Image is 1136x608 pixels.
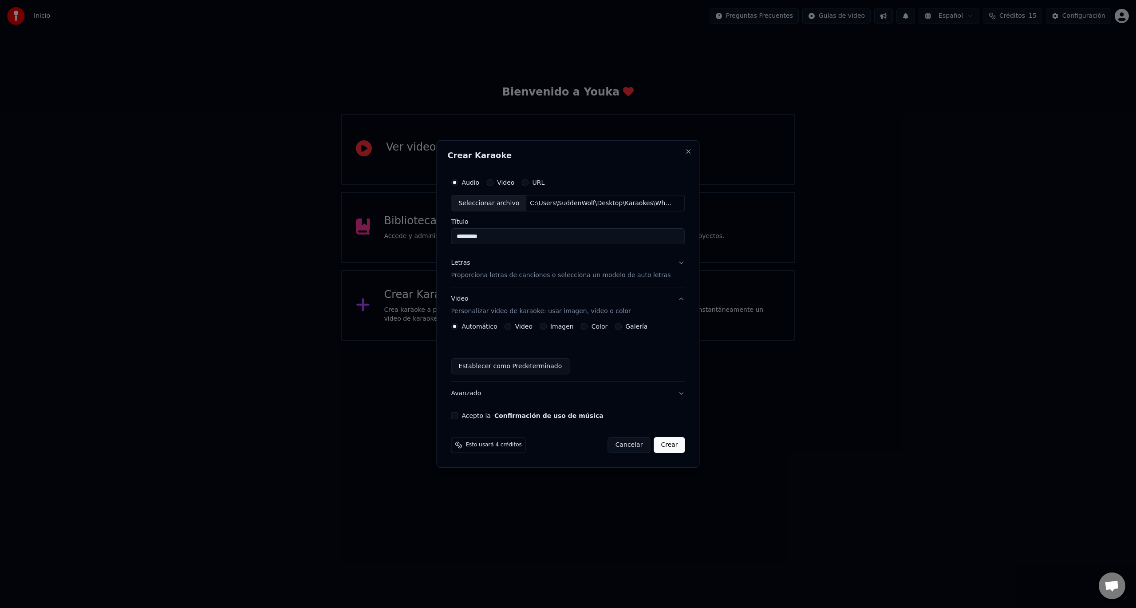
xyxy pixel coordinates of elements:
label: Galería [625,323,647,330]
label: Video [515,323,532,330]
h2: Crear Karaoke [447,151,688,159]
div: Video [451,295,631,316]
label: Audio [461,179,479,186]
button: Establecer como Predeterminado [451,358,569,374]
button: Crear [654,437,685,453]
button: LetrasProporciona letras de canciones o selecciona un modelo de auto letras [451,252,685,287]
label: Imagen [550,323,574,330]
div: VideoPersonalizar video de karaoke: usar imagen, video o color [451,323,685,381]
button: VideoPersonalizar video de karaoke: usar imagen, video o color [451,288,685,323]
button: Avanzado [451,382,685,405]
button: Acepto la [494,413,603,419]
label: Acepto la [461,413,603,419]
span: Esto usará 4 créditos [465,441,521,449]
label: URL [532,179,544,186]
div: Letras [451,259,470,268]
button: Cancelar [608,437,651,453]
div: C:\Users\SuddenWolf\Desktop\Karaokes\WhatsApp Audio [DATE] at 18.47.51_55285b0f.mp3 [526,199,677,208]
label: Color [592,323,608,330]
p: Proporciona letras de canciones o selecciona un modelo de auto letras [451,271,671,280]
label: Título [451,219,685,225]
div: Seleccionar archivo [451,195,526,211]
label: Video [497,179,514,186]
p: Personalizar video de karaoke: usar imagen, video o color [451,307,631,316]
label: Automático [461,323,497,330]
